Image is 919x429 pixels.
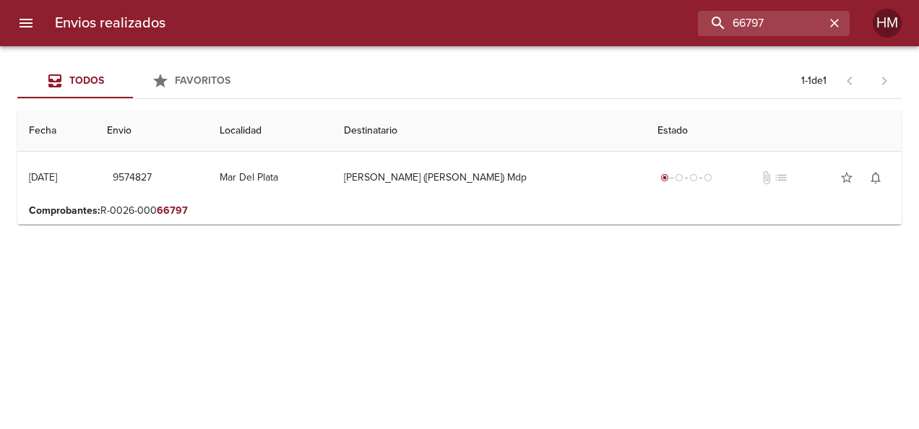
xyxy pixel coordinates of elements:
p: 1 - 1 de 1 [801,74,827,88]
th: Fecha [17,110,95,152]
button: Activar notificaciones [861,163,890,192]
div: Generado [657,170,715,185]
span: radio_button_unchecked [704,173,712,182]
p: R-0026-000 [29,204,890,218]
button: Agregar a favoritos [832,163,861,192]
th: Envio [95,110,208,152]
th: Localidad [208,110,332,152]
td: Mar Del Plata [208,152,332,204]
span: radio_button_unchecked [689,173,698,182]
span: radio_button_checked [660,173,669,182]
h6: Envios realizados [55,12,165,35]
span: No tiene pedido asociado [774,170,788,185]
span: Todos [69,74,104,87]
button: 9574827 [107,165,158,191]
div: Tabs Envios [17,64,249,98]
div: [DATE] [29,171,57,183]
span: Favoritos [175,74,230,87]
td: [PERSON_NAME] ([PERSON_NAME]) Mdp [332,152,646,204]
span: radio_button_unchecked [675,173,683,182]
table: Tabla de envíos del cliente [17,110,902,225]
button: menu [9,6,43,40]
span: 9574827 [113,169,152,187]
div: HM [873,9,902,38]
b: Comprobantes : [29,204,100,217]
th: Destinatario [332,110,646,152]
em: 66797 [157,204,188,217]
span: star_border [840,170,854,185]
span: No tiene documentos adjuntos [759,170,774,185]
span: notifications_none [868,170,883,185]
input: buscar [698,11,825,36]
th: Estado [646,110,902,152]
span: Pagina anterior [832,73,867,87]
